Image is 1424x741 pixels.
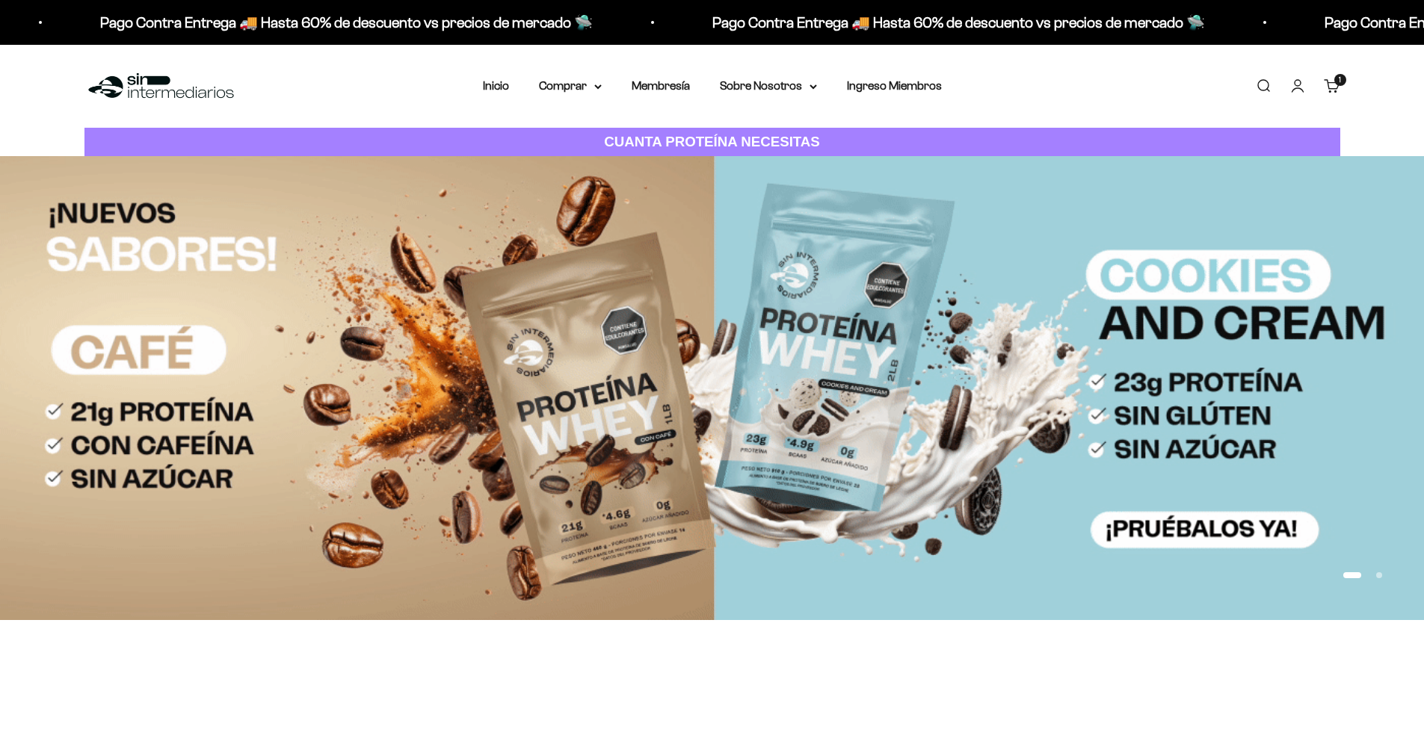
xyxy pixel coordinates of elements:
[1339,76,1341,84] span: 1
[709,10,1202,34] p: Pago Contra Entrega 🚚 Hasta 60% de descuento vs precios de mercado 🛸
[604,134,820,149] strong: CUANTA PROTEÍNA NECESITAS
[632,79,690,92] a: Membresía
[97,10,590,34] p: Pago Contra Entrega 🚚 Hasta 60% de descuento vs precios de mercado 🛸
[483,79,509,92] a: Inicio
[720,76,817,96] summary: Sobre Nosotros
[84,128,1340,157] a: CUANTA PROTEÍNA NECESITAS
[847,79,942,92] a: Ingreso Miembros
[539,76,602,96] summary: Comprar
